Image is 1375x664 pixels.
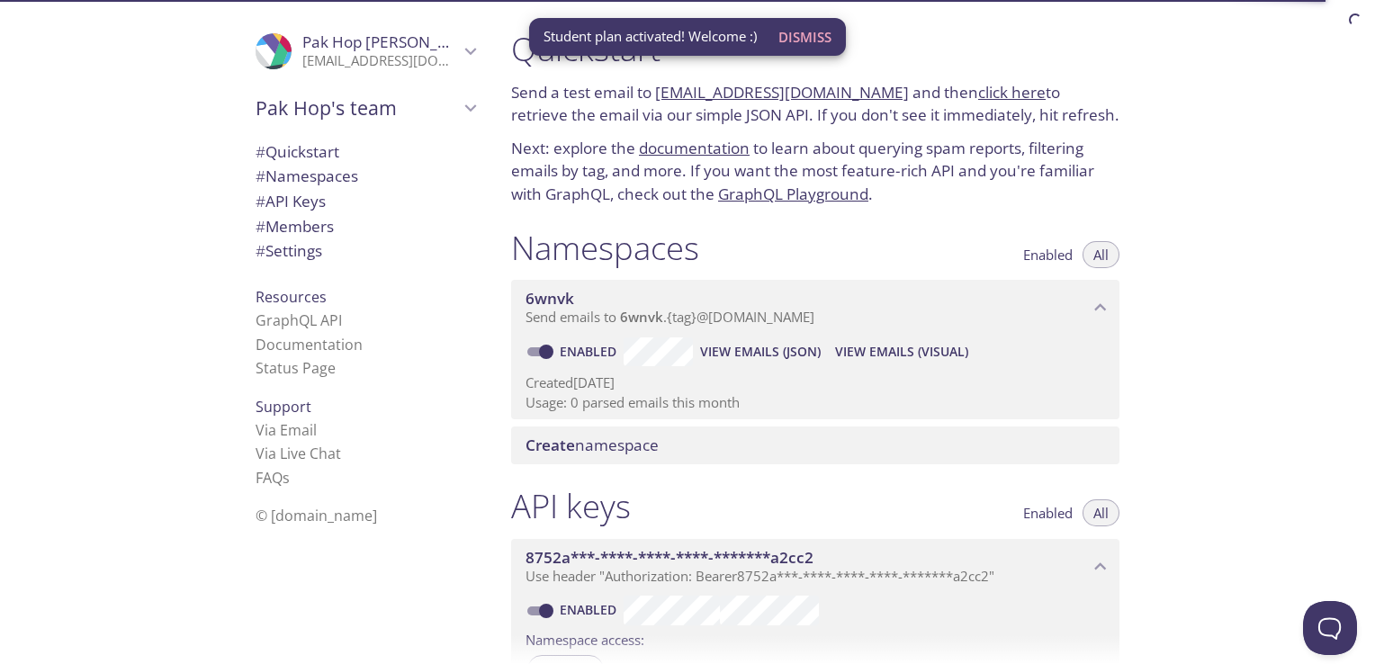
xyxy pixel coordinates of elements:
[241,164,490,189] div: Namespaces
[241,22,490,81] div: Pak Hop Chan
[526,625,644,651] label: Namespace access:
[1012,241,1083,268] button: Enabled
[256,335,363,354] a: Documentation
[241,139,490,165] div: Quickstart
[256,358,336,378] a: Status Page
[256,166,265,186] span: #
[302,52,459,70] p: [EMAIL_ADDRESS][DOMAIN_NAME]
[511,137,1119,206] p: Next: explore the to learn about querying spam reports, filtering emails by tag, and more. If you...
[256,95,459,121] span: Pak Hop's team
[511,81,1119,127] p: Send a test email to and then to retrieve the email via our simple JSON API. If you don't see it ...
[639,138,750,158] a: documentation
[544,27,757,46] span: Student plan activated! Welcome :)
[511,29,1119,69] h1: Quickstart
[256,287,327,307] span: Resources
[256,216,334,237] span: Members
[526,435,575,455] span: Create
[511,426,1119,464] div: Create namespace
[978,82,1046,103] a: click here
[256,141,265,162] span: #
[256,240,265,261] span: #
[778,25,831,49] span: Dismiss
[771,20,839,54] button: Dismiss
[511,228,699,268] h1: Namespaces
[302,31,487,52] span: Pak Hop [PERSON_NAME]
[256,141,339,162] span: Quickstart
[700,341,821,363] span: View Emails (JSON)
[1083,241,1119,268] button: All
[526,393,1105,412] p: Usage: 0 parsed emails this month
[693,337,828,366] button: View Emails (JSON)
[256,397,311,417] span: Support
[526,308,814,326] span: Send emails to . {tag} @[DOMAIN_NAME]
[526,288,574,309] span: 6wnvk
[655,82,909,103] a: [EMAIL_ADDRESS][DOMAIN_NAME]
[828,337,975,366] button: View Emails (Visual)
[526,435,659,455] span: namespace
[256,444,341,463] a: Via Live Chat
[511,280,1119,336] div: 6wnvk namespace
[718,184,868,204] a: GraphQL Playground
[557,343,624,360] a: Enabled
[620,308,663,326] span: 6wnvk
[256,506,377,525] span: © [DOMAIN_NAME]
[256,191,265,211] span: #
[835,341,968,363] span: View Emails (Visual)
[241,85,490,131] div: Pak Hop's team
[256,216,265,237] span: #
[256,420,317,440] a: Via Email
[256,240,322,261] span: Settings
[256,166,358,186] span: Namespaces
[557,601,624,618] a: Enabled
[1083,499,1119,526] button: All
[241,238,490,264] div: Team Settings
[256,468,290,488] a: FAQ
[1303,601,1357,655] iframe: Help Scout Beacon - Open
[256,310,342,330] a: GraphQL API
[241,189,490,214] div: API Keys
[511,486,631,526] h1: API keys
[526,373,1105,392] p: Created [DATE]
[1012,499,1083,526] button: Enabled
[241,214,490,239] div: Members
[256,191,326,211] span: API Keys
[283,468,290,488] span: s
